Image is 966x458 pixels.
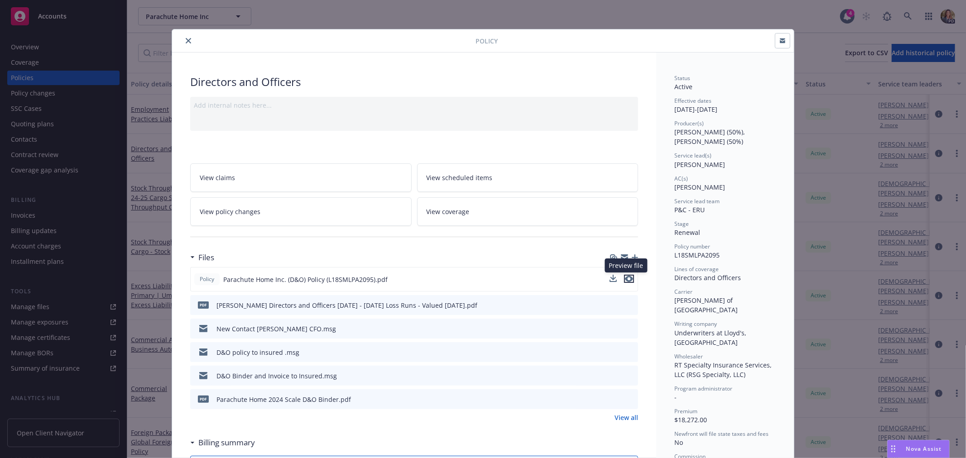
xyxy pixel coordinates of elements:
div: Drag to move [888,440,899,458]
h3: Files [198,252,214,263]
span: Directors and Officers [674,273,741,282]
span: P&C - ERU [674,205,705,214]
h3: Billing summary [198,437,255,448]
span: Premium [674,407,697,415]
button: preview file [624,275,634,284]
button: preview file [626,324,634,334]
button: download file [612,395,619,404]
button: preview file [626,301,634,310]
span: $18,272.00 [674,415,707,424]
span: Policy [476,36,498,46]
span: Effective dates [674,97,711,105]
div: New Contact [PERSON_NAME] CFO.msg [216,324,336,334]
div: Preview file [605,258,648,272]
div: Add internal notes here... [194,100,634,110]
button: download file [612,371,619,381]
span: - [674,393,677,401]
span: View scheduled items [427,173,493,182]
span: Carrier [674,288,692,296]
button: close [183,35,194,46]
span: Newfront will file state taxes and fees [674,430,769,438]
button: download file [612,324,619,334]
span: Parachute Home Inc. (D&O) Policy (L18SMLPA2095).pdf [223,275,388,284]
button: preview file [624,275,634,283]
span: pdf [198,301,209,308]
div: Parachute Home 2024 Scale D&O Binder.pdf [216,395,351,404]
a: View policy changes [190,197,412,226]
span: Renewal [674,228,700,237]
span: [PERSON_NAME] (50%), [PERSON_NAME] (50%) [674,128,747,146]
span: Policy [198,275,216,283]
span: Status [674,74,690,82]
a: View scheduled items [417,163,639,192]
div: Files [190,252,214,263]
span: Service lead team [674,197,720,205]
button: Nova Assist [887,440,950,458]
span: [PERSON_NAME] of [GEOGRAPHIC_DATA] [674,296,738,314]
button: download file [612,348,619,357]
span: Service lead(s) [674,152,711,159]
button: download file [610,275,617,284]
span: Stage [674,220,689,228]
button: preview file [626,371,634,381]
button: preview file [626,348,634,357]
button: preview file [626,395,634,404]
span: RT Specialty Insurance Services, LLC (RSG Specialty, LLC) [674,361,774,379]
span: pdf [198,396,209,402]
div: [PERSON_NAME] Directors and Officers [DATE] - [DATE] Loss Runs - Valued [DATE].pdf [216,301,477,310]
a: View claims [190,163,412,192]
span: View claims [200,173,235,182]
span: [PERSON_NAME] [674,183,725,191]
span: Program administrator [674,385,732,392]
span: Producer(s) [674,119,704,127]
span: Nova Assist [906,445,942,453]
span: View policy changes [200,207,260,216]
span: L18SMLPA2095 [674,251,720,259]
span: Policy number [674,243,710,250]
span: Writing company [674,320,717,328]
span: Underwriters at Lloyd's, [GEOGRAPHIC_DATA] [674,329,748,347]
button: download file [612,301,619,310]
span: Wholesaler [674,353,703,360]
span: View coverage [427,207,470,216]
span: No [674,438,683,447]
button: download file [610,275,617,282]
span: [PERSON_NAME] [674,160,725,169]
span: Active [674,82,692,91]
span: AC(s) [674,175,688,182]
a: View coverage [417,197,639,226]
div: D&O policy to insured .msg [216,348,299,357]
div: [DATE] - [DATE] [674,97,776,114]
a: View all [615,413,638,422]
span: Lines of coverage [674,265,719,273]
div: Billing summary [190,437,255,448]
div: Directors and Officers [190,74,638,90]
div: D&O Binder and Invoice to Insured.msg [216,371,337,381]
